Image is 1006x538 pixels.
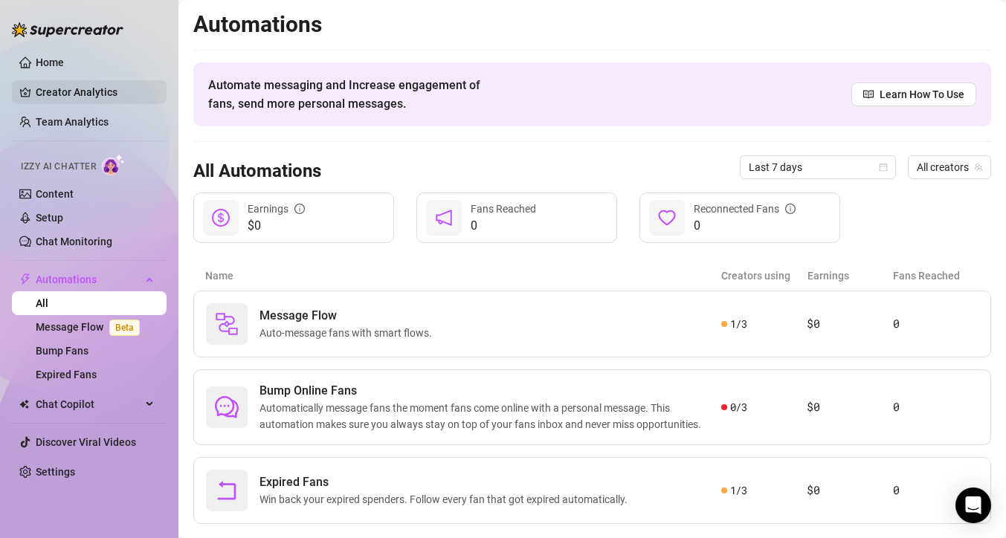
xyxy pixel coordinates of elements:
[880,86,964,103] span: Learn How To Use
[694,217,796,235] span: 0
[471,203,536,215] span: Fans Reached
[36,392,141,416] span: Chat Copilot
[863,89,874,100] span: read
[248,217,305,235] span: $0
[193,10,991,39] h2: Automations
[259,325,438,341] span: Auto-message fans with smart flows.
[435,209,453,227] span: notification
[955,487,991,523] div: Open Intercom Messenger
[36,236,112,247] a: Chat Monitoring
[917,156,982,178] span: All creators
[102,154,125,175] img: AI Chatter
[259,307,438,325] span: Message Flow
[807,268,894,284] article: Earnings
[19,273,31,285] span: thunderbolt
[248,201,305,217] div: Earnings
[879,163,888,172] span: calendar
[851,82,976,106] a: Learn How To Use
[471,217,536,235] span: 0
[721,268,807,284] article: Creators using
[749,156,887,178] span: Last 7 days
[893,315,978,333] article: 0
[807,398,892,416] article: $0
[21,160,96,174] span: Izzy AI Chatter
[19,399,29,409] img: Chat Copilot
[208,76,494,113] span: Automate messaging and Increase engagement of fans, send more personal messages.
[36,268,141,291] span: Automations
[259,491,633,508] span: Win back your expired spenders. Follow every fan that got expired automatically.
[215,395,239,419] span: comment
[212,209,230,227] span: dollar
[730,399,747,415] span: 0 / 3
[36,436,136,448] a: Discover Viral Videos
[259,382,721,400] span: Bump Online Fans
[36,56,64,68] a: Home
[730,482,747,499] span: 1 / 3
[36,321,146,333] a: Message FlowBeta
[36,212,63,224] a: Setup
[36,116,109,128] a: Team Analytics
[36,369,97,380] a: Expired Fans
[294,204,305,214] span: info-circle
[36,188,74,200] a: Content
[109,320,140,336] span: Beta
[36,345,88,357] a: Bump Fans
[259,400,721,432] span: Automatically message fans the moment fans come online with a personal message. This automation m...
[215,312,239,336] img: svg%3e
[215,479,239,502] span: rollback
[974,163,983,172] span: team
[259,473,633,491] span: Expired Fans
[730,316,747,332] span: 1 / 3
[694,201,796,217] div: Reconnected Fans
[893,398,978,416] article: 0
[205,268,721,284] article: Name
[893,482,978,499] article: 0
[36,80,155,104] a: Creator Analytics
[193,160,321,184] h3: All Automations
[12,22,123,37] img: logo-BBDzfeDw.svg
[785,204,796,214] span: info-circle
[658,209,676,227] span: heart
[36,297,48,309] a: All
[807,315,892,333] article: $0
[893,268,979,284] article: Fans Reached
[807,482,892,499] article: $0
[36,466,75,478] a: Settings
